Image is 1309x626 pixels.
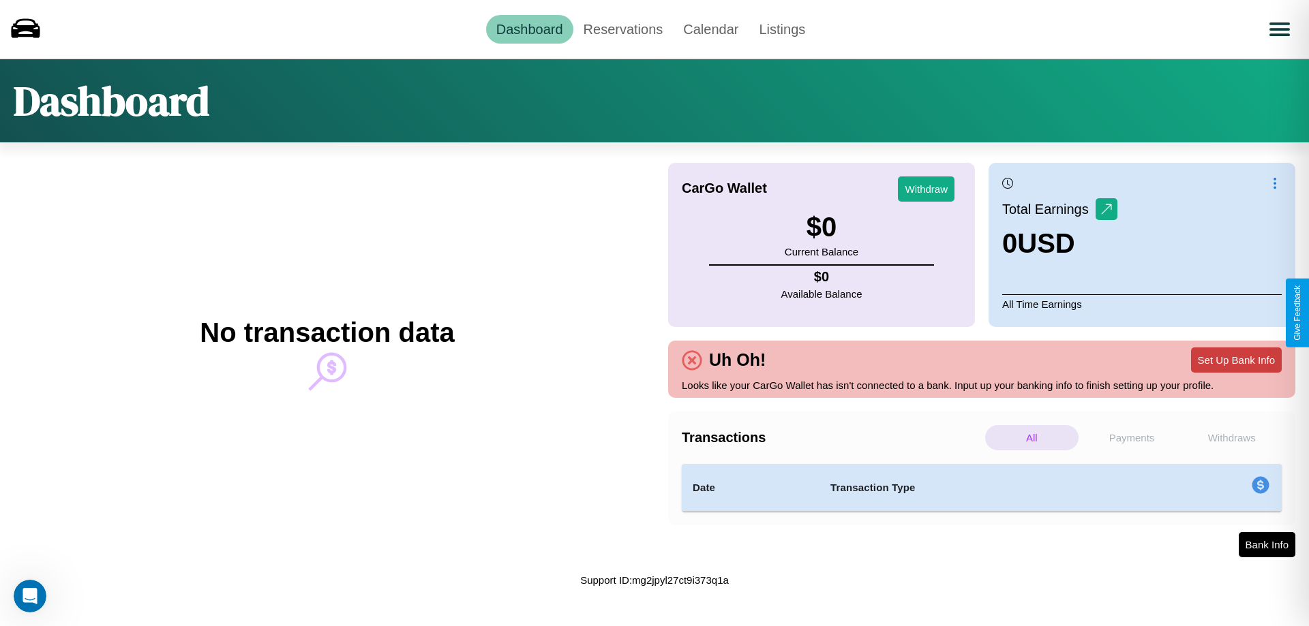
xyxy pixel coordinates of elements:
[785,212,858,242] h3: $ 0
[14,73,209,129] h1: Dashboard
[1191,347,1282,373] button: Set Up Bank Info
[1185,425,1278,450] p: Withdraws
[693,480,809,496] h4: Date
[781,269,862,285] h4: $ 0
[898,176,954,202] button: Withdraw
[682,464,1282,512] table: simple table
[682,181,767,196] h4: CarGo Wallet
[14,580,46,612] iframe: Intercom live chat
[781,285,862,303] p: Available Balance
[486,15,573,44] a: Dashboard
[1002,228,1117,259] h3: 0 USD
[673,15,749,44] a: Calendar
[785,242,858,261] p: Current Balance
[682,376,1282,394] p: Looks like your CarGo Wallet has isn't connected to a bank. Input up your banking info to finish ...
[1261,10,1299,48] button: Open menu
[1293,285,1302,341] div: Give Feedback
[830,480,1140,496] h4: Transaction Type
[1239,532,1295,557] button: Bank Info
[580,571,729,589] p: Support ID: mg2jpyl27ct9i373q1a
[682,430,982,445] h4: Transactions
[1002,197,1096,221] p: Total Earnings
[749,15,815,44] a: Listings
[200,317,454,348] h2: No transaction data
[573,15,674,44] a: Reservations
[702,350,772,370] h4: Uh Oh!
[985,425,1079,450] p: All
[1002,294,1282,313] p: All Time Earnings
[1085,425,1179,450] p: Payments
